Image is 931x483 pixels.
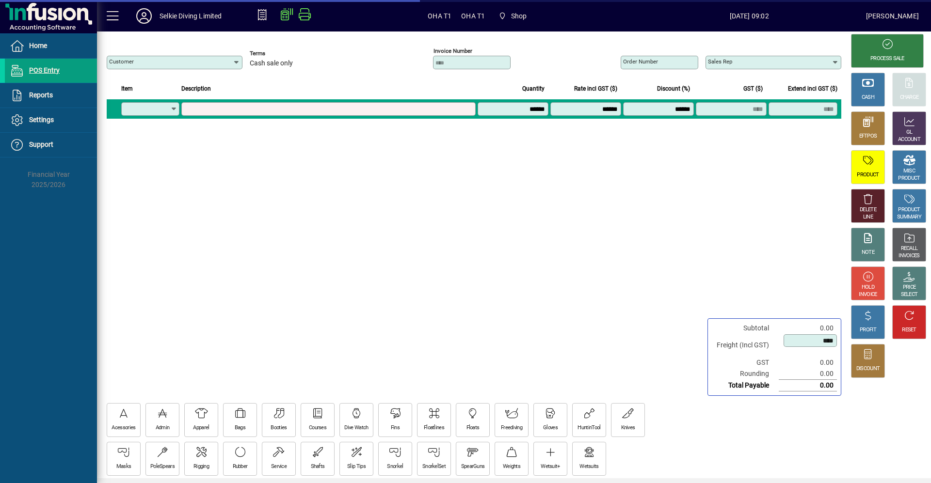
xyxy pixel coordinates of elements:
div: Slip Tips [347,463,366,470]
span: GST ($) [743,83,763,94]
div: Snorkel [387,463,403,470]
div: Acessories [112,424,135,432]
div: ACCOUNT [898,136,920,143]
div: Masks [116,463,131,470]
div: PROCESS SALE [870,55,904,62]
td: Subtotal [712,323,779,334]
div: EFTPOS [859,133,877,140]
div: Freediving [501,424,522,432]
div: INVOICE [859,291,877,298]
span: OHA T1 [461,8,485,24]
span: Description [181,83,211,94]
span: [DATE] 09:02 [633,8,866,24]
button: Profile [128,7,160,25]
a: Settings [5,108,97,132]
mat-label: Sales rep [708,58,732,65]
div: GL [906,129,913,136]
div: Dive Watch [344,424,368,432]
div: RECALL [901,245,918,252]
div: CASH [862,94,874,101]
td: Total Payable [712,380,779,391]
div: Bags [235,424,245,432]
td: 0.00 [779,380,837,391]
div: SELECT [901,291,918,298]
div: Wetsuit+ [541,463,560,470]
span: POS Entry [29,66,60,74]
div: Service [271,463,287,470]
span: Shop [511,8,527,24]
a: Reports [5,83,97,108]
div: RESET [902,327,916,334]
mat-label: Invoice number [433,47,472,54]
span: Shop [495,7,530,25]
div: SUMMARY [897,214,921,221]
span: Cash sale only [250,60,293,67]
span: Settings [29,116,54,124]
td: Rounding [712,368,779,380]
div: Weights [503,463,520,470]
div: Gloves [543,424,558,432]
div: Wetsuits [579,463,598,470]
div: [PERSON_NAME] [866,8,919,24]
div: Booties [271,424,287,432]
div: PoleSpears [150,463,175,470]
div: Rigging [193,463,209,470]
div: PRODUCT [898,206,920,214]
span: Reports [29,91,53,99]
span: Extend incl GST ($) [788,83,837,94]
div: SpearGuns [461,463,485,470]
span: Home [29,42,47,49]
span: OHA T1 [428,8,451,24]
div: Selkie Diving Limited [160,8,222,24]
a: Support [5,133,97,157]
div: Fins [391,424,400,432]
mat-label: Customer [109,58,134,65]
div: INVOICES [899,252,919,260]
span: Rate incl GST ($) [574,83,617,94]
div: LINE [863,214,873,221]
div: HOLD [862,284,874,291]
a: Home [5,34,97,58]
div: HuntinTool [578,424,600,432]
div: Rubber [233,463,248,470]
td: 0.00 [779,368,837,380]
div: Apparel [193,424,209,432]
div: CHARGE [900,94,919,101]
div: Shafts [311,463,325,470]
mat-label: Order number [623,58,658,65]
div: Floatlines [424,424,444,432]
div: DELETE [860,206,876,214]
div: PRICE [903,284,916,291]
div: Floats [466,424,480,432]
span: Terms [250,50,308,57]
span: Support [29,140,53,148]
td: GST [712,357,779,368]
div: Admin [156,424,170,432]
td: Freight (Incl GST) [712,334,779,357]
div: MISC [903,168,915,175]
span: Discount (%) [657,83,690,94]
span: Item [121,83,133,94]
div: NOTE [862,249,874,256]
div: Knives [621,424,635,432]
div: PRODUCT [898,175,920,182]
div: DISCOUNT [856,365,880,373]
td: 0.00 [779,357,837,368]
td: 0.00 [779,323,837,334]
div: PRODUCT [857,171,879,179]
div: PROFIT [860,327,876,334]
div: Courses [309,424,326,432]
span: Quantity [522,83,545,94]
div: SnorkelSet [422,463,446,470]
